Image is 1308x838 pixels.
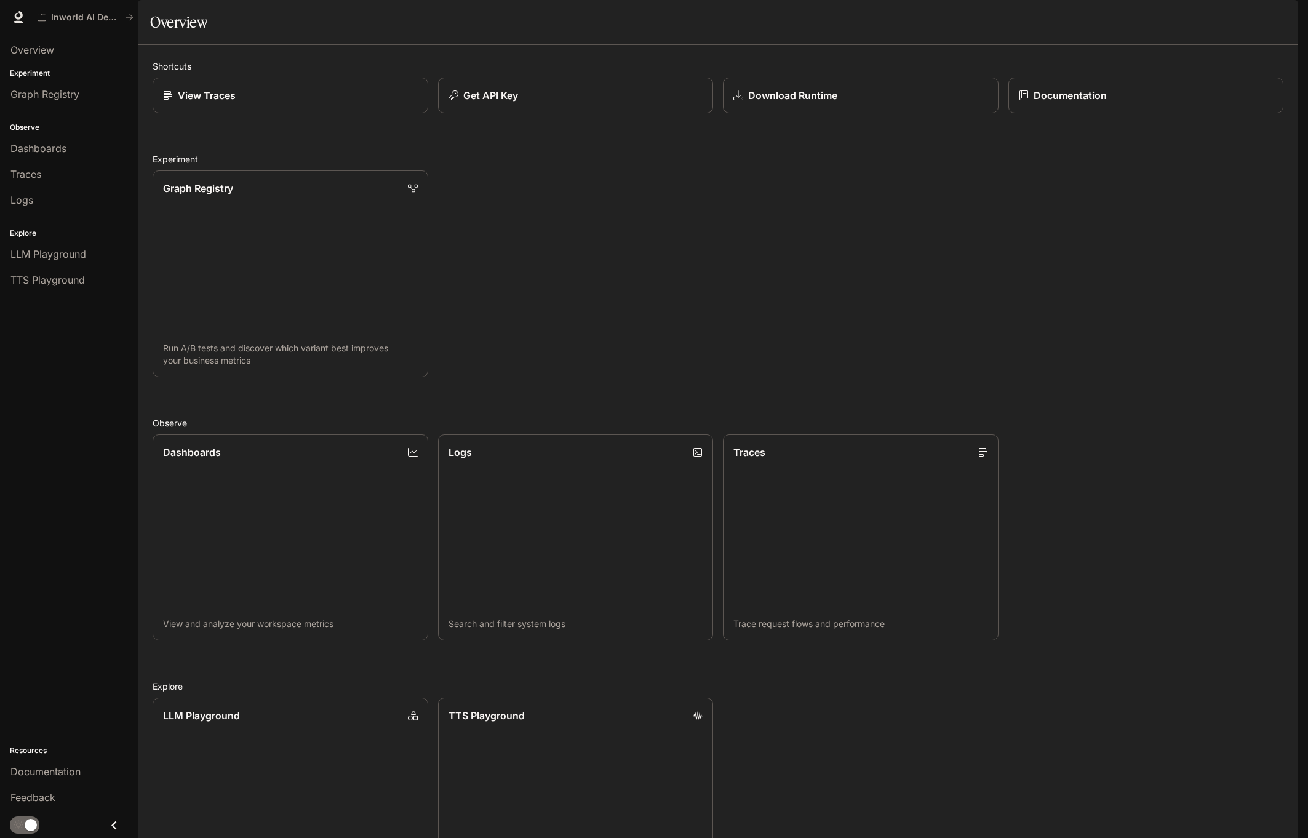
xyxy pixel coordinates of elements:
p: TTS Playground [449,708,525,723]
h2: Explore [153,680,1283,693]
p: View Traces [178,88,236,103]
p: Logs [449,445,472,460]
h2: Shortcuts [153,60,1283,73]
p: Inworld AI Demos [51,12,120,23]
p: Dashboards [163,445,221,460]
p: View and analyze your workspace metrics [163,618,418,630]
button: All workspaces [32,5,139,30]
p: Traces [733,445,765,460]
h2: Experiment [153,153,1283,166]
a: View Traces [153,78,428,113]
a: TracesTrace request flows and performance [723,434,999,641]
button: Get API Key [438,78,714,113]
p: Trace request flows and performance [733,618,988,630]
p: Graph Registry [163,181,233,196]
p: Search and filter system logs [449,618,703,630]
a: Download Runtime [723,78,999,113]
p: Documentation [1034,88,1107,103]
h2: Observe [153,417,1283,429]
h1: Overview [150,10,207,34]
a: LogsSearch and filter system logs [438,434,714,641]
a: Documentation [1008,78,1284,113]
a: DashboardsView and analyze your workspace metrics [153,434,428,641]
p: LLM Playground [163,708,240,723]
p: Download Runtime [748,88,837,103]
p: Run A/B tests and discover which variant best improves your business metrics [163,342,418,367]
a: Graph RegistryRun A/B tests and discover which variant best improves your business metrics [153,170,428,377]
p: Get API Key [463,88,518,103]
